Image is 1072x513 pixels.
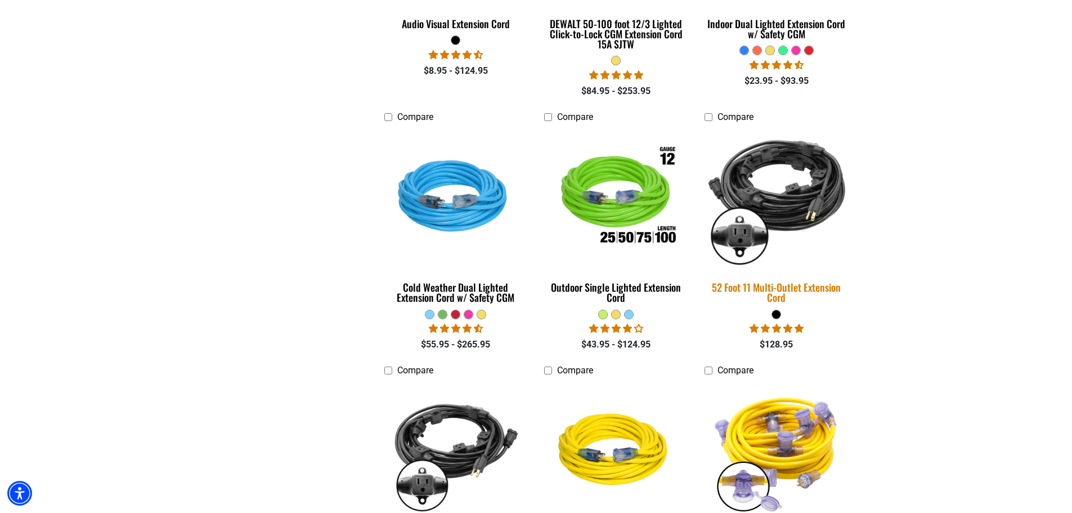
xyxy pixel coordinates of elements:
[384,128,528,309] a: Light Blue Cold Weather Dual Lighted Extension Cord w/ Safety CGM
[557,111,593,122] span: Compare
[544,128,688,309] a: Outdoor Single Lighted Extension Cord Outdoor Single Lighted Extension Cord
[385,133,527,263] img: Light Blue
[589,70,643,81] span: 4.84 stars
[750,323,804,334] span: 4.95 stars
[705,282,848,302] div: 52 Foot 11 Multi-Outlet Extension Cord
[717,365,753,376] span: Compare
[384,338,528,351] div: $55.95 - $265.95
[705,19,848,39] div: Indoor Dual Lighted Extension Cord w/ Safety CGM
[589,323,643,334] span: 4.00 stars
[384,19,528,29] div: Audio Visual Extension Cord
[544,19,688,49] div: DEWALT 50-100 foot 12/3 Lighted Click-to-Lock CGM Extension Cord 15A SJTW
[698,126,855,270] img: black
[397,111,433,122] span: Compare
[397,365,433,376] span: Compare
[384,64,528,78] div: $8.95 - $124.95
[705,338,848,351] div: $128.95
[7,481,32,506] div: Accessibility Menu
[544,338,688,351] div: $43.95 - $124.95
[705,128,848,309] a: black 52 Foot 11 Multi-Outlet Extension Cord
[705,74,848,88] div: $23.95 - $93.95
[429,50,483,60] span: 4.71 stars
[544,282,688,302] div: Outdoor Single Lighted Extension Cord
[384,282,528,302] div: Cold Weather Dual Lighted Extension Cord w/ Safety CGM
[544,84,688,98] div: $84.95 - $253.95
[750,60,804,70] span: 4.40 stars
[557,365,593,376] span: Compare
[545,133,687,263] img: Outdoor Single Lighted Extension Cord
[717,111,753,122] span: Compare
[429,323,483,334] span: 4.62 stars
